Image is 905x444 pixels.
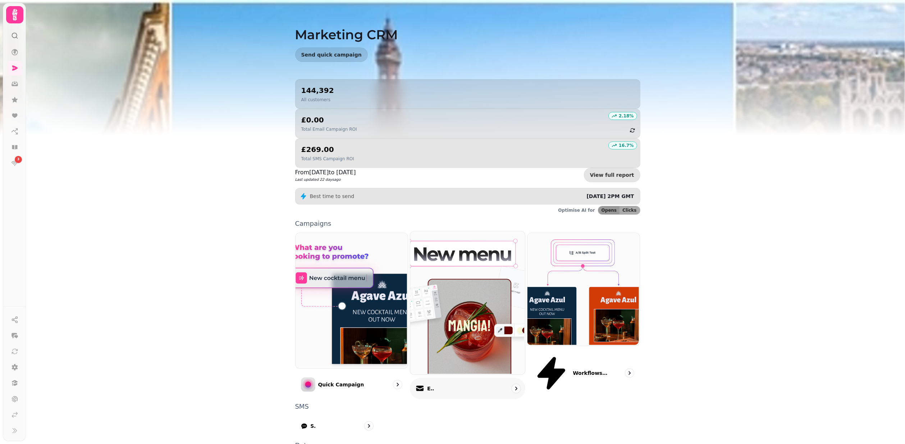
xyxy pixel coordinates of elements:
button: Send quick campaign [295,48,368,62]
span: [DATE] 2PM GMT [587,193,634,199]
p: Total Email Campaign ROI [301,126,357,132]
svg: go to [394,381,401,388]
p: 16.7 % [619,143,634,148]
p: Optimise AI for [558,207,595,213]
a: View full report [584,168,640,182]
svg: go to [512,385,520,392]
p: SMS [295,403,640,410]
h1: Marketing CRM [295,10,640,42]
img: Quick Campaign [295,232,407,368]
p: SMS [310,422,316,430]
a: Workflows (coming soon)Workflows (coming soon) [527,233,640,398]
a: 3 [8,156,22,170]
button: Clicks [620,206,640,214]
p: Email [427,385,434,392]
button: refresh [626,124,639,136]
h2: £0.00 [301,115,357,125]
p: All customers [301,97,334,103]
svg: go to [365,422,372,430]
span: Send quick campaign [301,52,362,57]
span: Clicks [622,208,636,212]
span: 3 [17,157,19,162]
svg: go to [626,369,633,377]
p: Campaigns [295,220,640,227]
p: Workflows (coming soon) [573,369,609,377]
a: Quick CampaignQuick Campaign [295,233,408,398]
img: Email [410,230,524,374]
img: Workflows (coming soon) [527,232,639,345]
h2: 144,392 [301,85,334,95]
h2: £269.00 [301,144,354,154]
p: From [DATE] to [DATE] [295,168,356,177]
p: Best time to send [310,193,355,200]
a: EmailEmail [410,231,525,399]
p: Last updated 22 days ago [295,177,356,182]
a: SMS [295,416,379,436]
p: Total SMS Campaign ROI [301,156,354,162]
span: Opens [602,208,617,212]
button: Opens [598,206,620,214]
p: Quick Campaign [318,381,364,388]
p: 2.18 % [619,113,634,119]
